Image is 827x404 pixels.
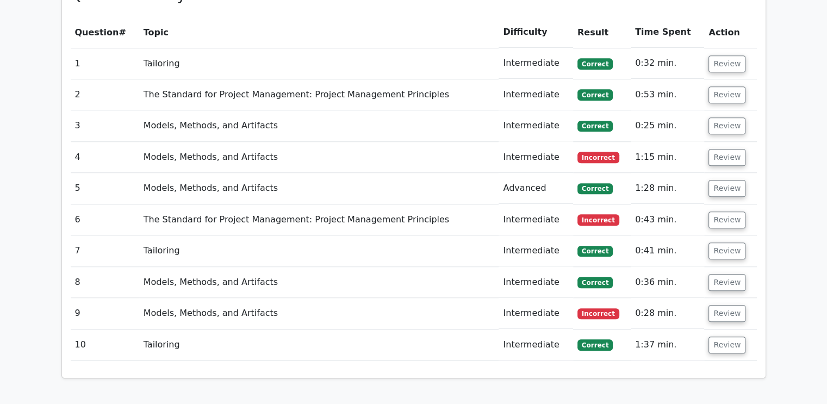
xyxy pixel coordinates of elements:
th: Action [704,17,756,48]
span: Correct [577,246,613,257]
td: 1:28 min. [631,173,704,204]
th: # [71,17,139,48]
td: 0:28 min. [631,298,704,329]
td: 1 [71,48,139,79]
button: Review [708,86,745,103]
td: Models, Methods, and Artifacts [139,110,499,141]
button: Review [708,180,745,197]
td: Models, Methods, and Artifacts [139,173,499,204]
td: Intermediate [499,79,573,110]
button: Review [708,305,745,322]
td: Intermediate [499,330,573,361]
td: Advanced [499,173,573,204]
td: 0:41 min. [631,235,704,266]
td: 0:25 min. [631,110,704,141]
th: Time Spent [631,17,704,48]
button: Review [708,149,745,166]
td: 1:15 min. [631,142,704,173]
span: Correct [577,277,613,288]
td: 7 [71,235,139,266]
span: Correct [577,183,613,194]
span: Correct [577,339,613,350]
td: Models, Methods, and Artifacts [139,142,499,173]
td: 9 [71,298,139,329]
td: Intermediate [499,142,573,173]
td: 8 [71,267,139,298]
td: The Standard for Project Management: Project Management Principles [139,79,499,110]
td: Intermediate [499,110,573,141]
th: Result [573,17,631,48]
td: 6 [71,204,139,235]
td: 2 [71,79,139,110]
td: Models, Methods, and Artifacts [139,298,499,329]
th: Difficulty [499,17,573,48]
span: Correct [577,121,613,132]
span: Incorrect [577,214,619,225]
td: Tailoring [139,235,499,266]
button: Review [708,212,745,228]
span: Incorrect [577,152,619,163]
span: Correct [577,89,613,100]
td: Intermediate [499,298,573,329]
td: 0:43 min. [631,204,704,235]
td: Models, Methods, and Artifacts [139,267,499,298]
button: Review [708,117,745,134]
td: Intermediate [499,204,573,235]
td: 1:37 min. [631,330,704,361]
button: Review [708,243,745,259]
td: Tailoring [139,48,499,79]
span: Question [75,27,119,38]
span: Incorrect [577,308,619,319]
td: 0:36 min. [631,267,704,298]
td: Intermediate [499,267,573,298]
td: The Standard for Project Management: Project Management Principles [139,204,499,235]
td: 4 [71,142,139,173]
td: Intermediate [499,48,573,79]
td: 5 [71,173,139,204]
td: 0:53 min. [631,79,704,110]
td: 0:32 min. [631,48,704,79]
td: 10 [71,330,139,361]
th: Topic [139,17,499,48]
button: Review [708,337,745,353]
span: Correct [577,58,613,69]
button: Review [708,274,745,291]
td: 3 [71,110,139,141]
button: Review [708,55,745,72]
td: Intermediate [499,235,573,266]
td: Tailoring [139,330,499,361]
